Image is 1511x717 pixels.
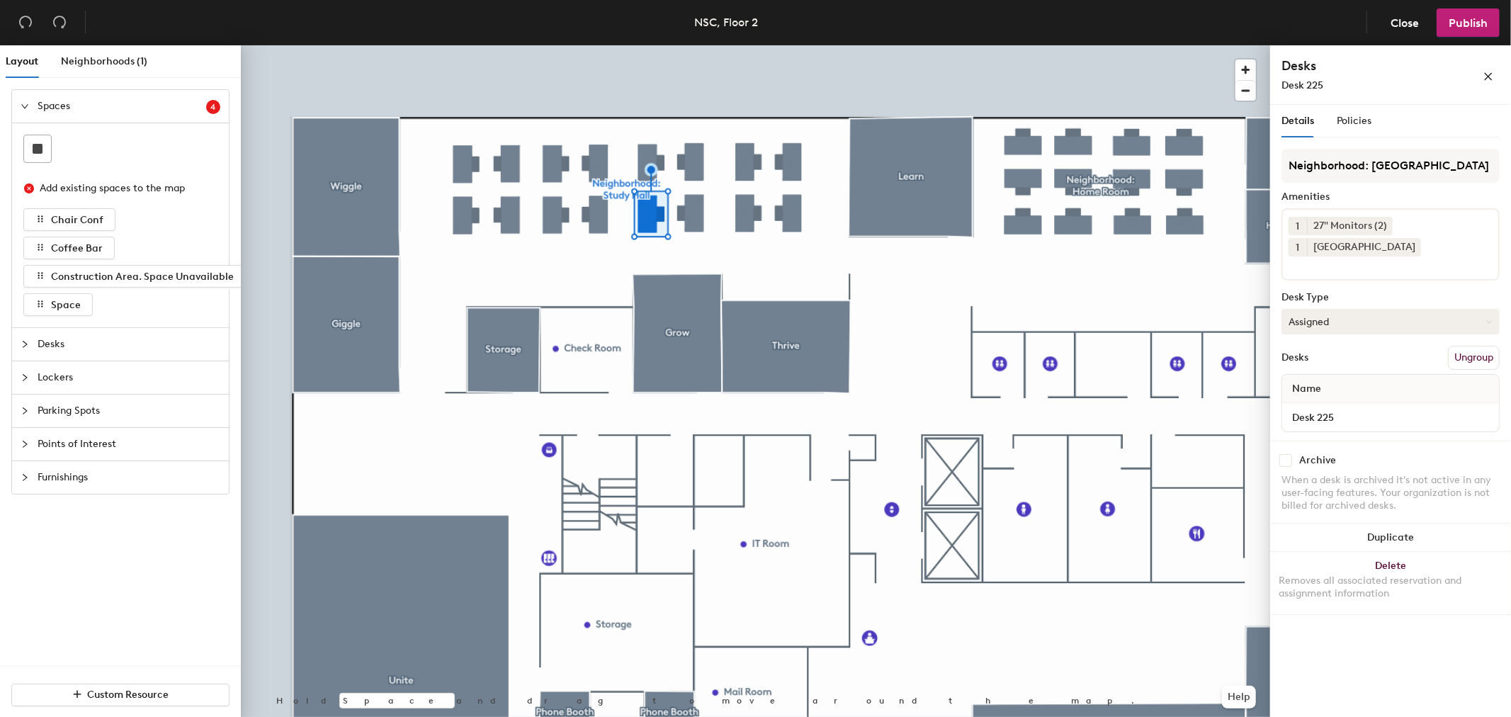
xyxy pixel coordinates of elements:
[11,684,230,706] button: Custom Resource
[38,361,220,394] span: Lockers
[694,13,758,31] div: NSC, Floor 2
[1285,376,1328,402] span: Name
[210,102,216,112] span: 4
[1289,217,1307,235] button: 1
[1281,79,1323,91] span: Desk 225
[11,9,40,37] button: Undo (⌘ + Z)
[1296,219,1300,234] span: 1
[1307,238,1421,256] div: [GEOGRAPHIC_DATA]
[1289,238,1307,256] button: 1
[18,15,33,29] span: undo
[1281,474,1500,512] div: When a desk is archived it's not active in any user-facing features. Your organization is not bil...
[88,689,169,701] span: Custom Resource
[1307,217,1393,235] div: 27" Monitors (2)
[51,242,103,254] span: Coffee Bar
[23,293,93,316] button: Space
[51,214,103,226] span: Chair Conf
[1379,9,1431,37] button: Close
[61,55,147,67] span: Neighborhoods (1)
[1281,352,1308,363] div: Desks
[1281,57,1437,75] h4: Desks
[23,208,115,231] button: Chair Conf
[1281,191,1500,203] div: Amenities
[24,184,34,193] span: close-circle
[1483,72,1493,81] span: close
[21,340,29,349] span: collapsed
[1281,292,1500,303] div: Desk Type
[1281,309,1500,334] button: Assigned
[1448,346,1500,370] button: Ungroup
[38,328,220,361] span: Desks
[45,9,74,37] button: Redo (⌘ + ⇧ + Z)
[38,428,220,461] span: Points of Interest
[1437,9,1500,37] button: Publish
[1391,16,1419,30] span: Close
[38,90,206,123] span: Spaces
[206,100,220,114] sup: 4
[1299,455,1336,466] div: Archive
[23,237,115,259] button: Coffee Bar
[1285,407,1496,427] input: Unnamed desk
[40,181,208,196] div: Add existing spaces to the map
[1279,575,1502,600] div: Removes all associated reservation and assignment information
[23,265,246,288] button: Construction Area. Space Unavailable
[21,373,29,382] span: collapsed
[1270,524,1511,552] button: Duplicate
[51,299,81,311] span: Space
[1222,686,1256,708] button: Help
[1337,115,1371,127] span: Policies
[1270,552,1511,614] button: DeleteRemoves all associated reservation and assignment information
[1296,240,1300,255] span: 1
[21,407,29,415] span: collapsed
[21,102,29,111] span: expanded
[21,473,29,482] span: collapsed
[21,440,29,448] span: collapsed
[1281,115,1314,127] span: Details
[38,395,220,427] span: Parking Spots
[51,271,234,283] span: Construction Area. Space Unavailable
[6,55,38,67] span: Layout
[1449,16,1488,30] span: Publish
[38,461,220,494] span: Furnishings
